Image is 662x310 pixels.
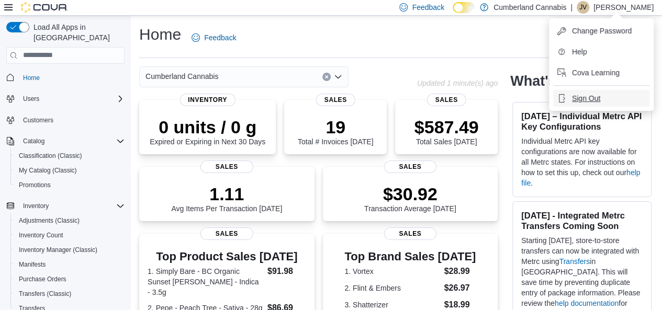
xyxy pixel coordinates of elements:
[559,257,590,266] a: Transfers
[150,117,265,137] p: 0 units / 0 g
[344,266,440,277] dt: 1. Vortex
[15,229,68,242] a: Inventory Count
[145,70,218,83] span: Cumberland Cannabis
[553,43,649,60] button: Help
[171,183,282,204] p: 1.11
[19,181,51,189] span: Promotions
[204,32,236,43] span: Feedback
[570,1,573,14] p: |
[267,265,306,278] dd: $91.98
[23,95,39,103] span: Users
[384,227,436,240] span: Sales
[15,229,125,242] span: Inventory Count
[19,200,53,212] button: Inventory
[572,93,600,104] span: Sign Out
[2,70,129,85] button: Home
[10,272,129,286] button: Purchase Orders
[15,258,125,271] span: Manifests
[572,67,620,78] span: Cova Learning
[298,117,373,146] div: Total # Invoices [DATE]
[344,300,440,310] dt: 3. Shatterizer
[19,113,125,127] span: Customers
[19,216,80,225] span: Adjustments (Classic)
[15,164,125,177] span: My Catalog (Classic)
[21,2,68,13] img: Cova
[23,74,40,82] span: Home
[15,258,50,271] a: Manifests
[414,117,479,146] div: Total Sales [DATE]
[414,117,479,137] p: $587.49
[15,179,125,191] span: Promotions
[19,290,71,298] span: Transfers (Classic)
[444,265,476,278] dd: $28.99
[23,137,44,145] span: Catalog
[553,64,649,81] button: Cova Learning
[15,214,125,227] span: Adjustments (Classic)
[521,168,640,187] a: help file
[572,47,587,57] span: Help
[15,244,102,256] a: Inventory Manager (Classic)
[521,210,643,231] h3: [DATE] - Integrated Metrc Transfers Coming Soon
[148,250,306,263] h3: Top Product Sales [DATE]
[171,183,282,213] div: Avg Items Per Transaction [DATE]
[553,90,649,107] button: Sign Out
[334,73,342,81] button: Open list of options
[10,228,129,243] button: Inventory Count
[19,260,46,269] span: Manifests
[15,244,125,256] span: Inventory Manager (Classic)
[493,1,566,14] p: Cumberland Cannabis
[555,299,619,307] a: help documentation
[344,250,476,263] h3: Top Brand Sales [DATE]
[10,243,129,257] button: Inventory Manager (Classic)
[23,116,53,124] span: Customers
[344,283,440,293] dt: 2. Flint & Embers
[200,160,253,173] span: Sales
[10,148,129,163] button: Classification (Classic)
[2,199,129,213] button: Inventory
[553,22,649,39] button: Change Password
[200,227,253,240] span: Sales
[593,1,654,14] p: [PERSON_NAME]
[19,71,125,84] span: Home
[521,111,643,132] h3: [DATE] – Individual Metrc API Key Configurations
[15,150,125,162] span: Classification (Classic)
[148,266,263,297] dt: 1. Simply Bare - BC Organic Sunset [PERSON_NAME] - Indica - 3.5g
[2,134,129,148] button: Catalog
[510,73,587,89] h2: What's new
[15,150,86,162] a: Classification (Classic)
[19,166,77,175] span: My Catalog (Classic)
[2,112,129,128] button: Customers
[15,214,84,227] a: Adjustments (Classic)
[19,72,44,84] a: Home
[15,273,125,285] span: Purchase Orders
[10,178,129,192] button: Promotions
[579,1,587,14] span: JV
[15,164,81,177] a: My Catalog (Classic)
[572,26,632,36] span: Change Password
[427,94,466,106] span: Sales
[139,24,181,45] h1: Home
[179,94,235,106] span: Inventory
[364,183,456,213] div: Transaction Average [DATE]
[10,163,129,178] button: My Catalog (Classic)
[10,257,129,272] button: Manifests
[384,160,436,173] span: Sales
[19,114,58,127] a: Customers
[19,200,125,212] span: Inventory
[364,183,456,204] p: $30.92
[15,288,75,300] a: Transfers (Classic)
[298,117,373,137] p: 19
[322,73,331,81] button: Clear input
[29,22,125,43] span: Load All Apps in [GEOGRAPHIC_DATA]
[187,27,240,48] a: Feedback
[10,286,129,301] button: Transfers (Classic)
[150,117,265,146] div: Expired or Expiring in Next 30 Days
[2,91,129,106] button: Users
[521,136,643,188] p: Individual Metrc API key configurations are now available for all Metrc states. For instructions ...
[19,246,97,254] span: Inventory Manager (Classic)
[19,231,63,239] span: Inventory Count
[316,94,355,106] span: Sales
[19,93,125,105] span: Users
[19,93,43,105] button: Users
